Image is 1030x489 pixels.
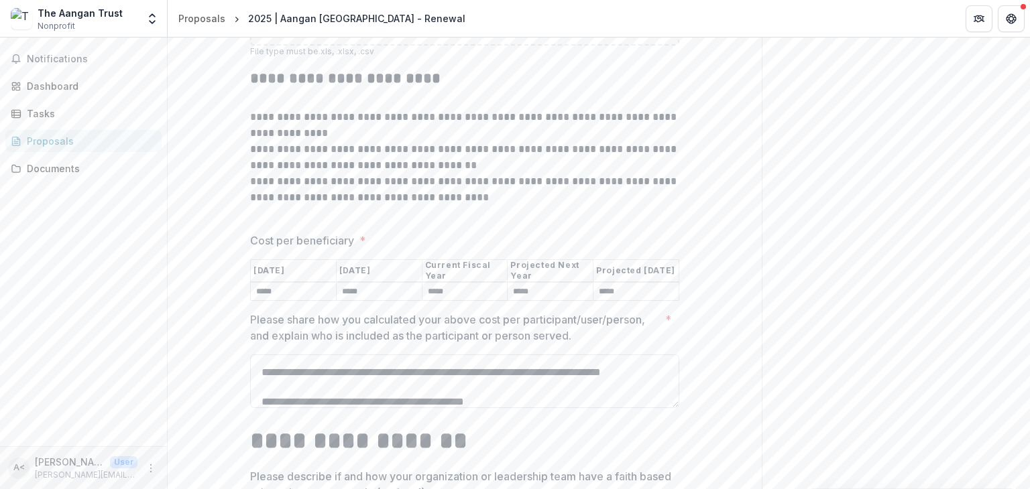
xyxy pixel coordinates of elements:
[336,260,422,283] th: [DATE]
[27,134,151,148] div: Proposals
[173,9,231,28] a: Proposals
[27,79,151,93] div: Dashboard
[5,102,162,125] a: Tasks
[35,455,105,469] p: [PERSON_NAME] <[PERSON_NAME][EMAIL_ADDRESS][DOMAIN_NAME]> <[PERSON_NAME][EMAIL_ADDRESS][DOMAIN_NA...
[38,20,75,32] span: Nonprofit
[5,157,162,180] a: Documents
[508,260,593,283] th: Projected Next Year
[38,6,123,20] div: The Aangan Trust
[250,311,660,344] p: Please share how you calculated your above cost per participant/user/person, and explain who is i...
[27,161,151,176] div: Documents
[110,456,137,468] p: User
[11,8,32,29] img: The Aangan Trust
[27,54,156,65] span: Notifications
[5,130,162,152] a: Proposals
[998,5,1025,32] button: Get Help
[143,460,159,476] button: More
[422,260,508,283] th: Current Fiscal Year
[5,75,162,97] a: Dashboard
[27,107,151,121] div: Tasks
[251,260,337,283] th: [DATE]
[966,5,992,32] button: Partners
[593,260,679,283] th: Projected [DATE]
[178,11,225,25] div: Proposals
[250,232,354,249] p: Cost per beneficiary
[173,9,471,28] nav: breadcrumb
[5,48,162,70] button: Notifications
[250,46,679,58] p: File type must be .xls, .xlsx, .csv
[248,11,465,25] div: 2025 | Aangan [GEOGRAPHIC_DATA] - Renewal
[143,5,162,32] button: Open entity switcher
[13,464,25,472] div: Atiya Bose <atiya@aanganindia.org> <atiya@aanganindia.org>
[35,469,137,481] p: [PERSON_NAME][EMAIL_ADDRESS][DOMAIN_NAME]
